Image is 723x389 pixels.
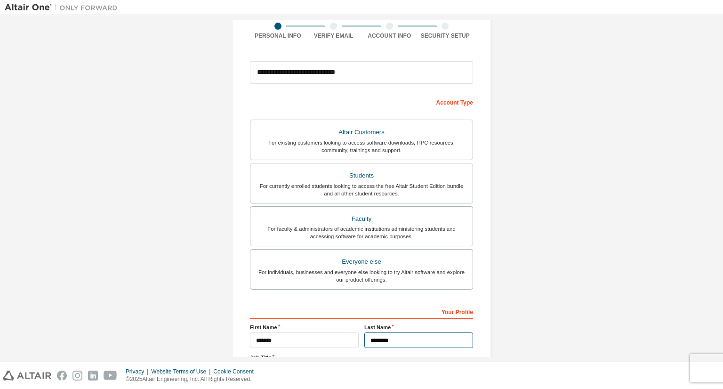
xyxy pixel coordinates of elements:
[364,324,473,331] label: Last Name
[361,32,418,40] div: Account Info
[256,182,467,197] div: For currently enrolled students looking to access the free Altair Student Edition bundle and all ...
[256,212,467,226] div: Faculty
[250,324,359,331] label: First Name
[151,368,213,375] div: Website Terms of Use
[250,94,473,109] div: Account Type
[72,371,82,381] img: instagram.svg
[256,139,467,154] div: For existing customers looking to access software downloads, HPC resources, community, trainings ...
[256,255,467,268] div: Everyone else
[3,371,51,381] img: altair_logo.svg
[5,3,122,12] img: Altair One
[104,371,117,381] img: youtube.svg
[256,169,467,182] div: Students
[256,126,467,139] div: Altair Customers
[213,368,259,375] div: Cookie Consent
[126,375,259,383] p: © 2025 Altair Engineering, Inc. All Rights Reserved.
[57,371,67,381] img: facebook.svg
[250,304,473,319] div: Your Profile
[88,371,98,381] img: linkedin.svg
[250,354,473,361] label: Job Title
[256,225,467,240] div: For faculty & administrators of academic institutions administering students and accessing softwa...
[256,268,467,284] div: For individuals, businesses and everyone else looking to try Altair software and explore our prod...
[250,32,306,40] div: Personal Info
[418,32,474,40] div: Security Setup
[306,32,362,40] div: Verify Email
[126,368,151,375] div: Privacy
